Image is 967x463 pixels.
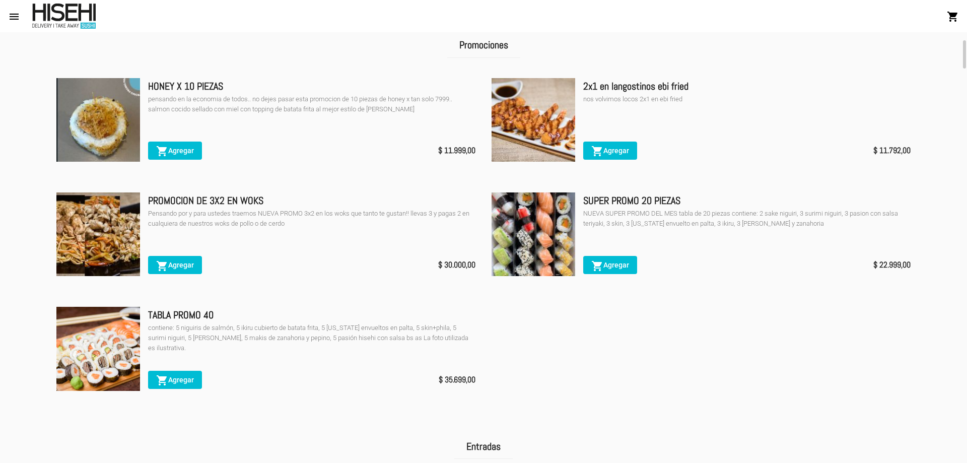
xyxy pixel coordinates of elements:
[591,260,603,272] mat-icon: shopping_cart
[583,78,911,94] div: 2x1 en langostinos ebi fried
[947,11,959,23] mat-icon: shopping_cart
[873,258,911,272] span: $ 22.999,00
[148,209,475,229] div: Pensando por y para ustedes traemos NUEVA PROMO 3x2 en los woks que tanto te gustan!! llevas 3 y ...
[454,434,513,459] h2: Entradas
[156,376,194,384] span: Agregar
[447,32,520,58] h2: Promociones
[583,94,911,104] div: nos volvimos locos 2x1 en ebi fried
[148,78,475,94] div: HONEY X 10 PIEZAS
[148,142,202,160] button: Agregar
[148,94,475,114] div: pensando en la economia de todos.. no dejes pasar esta promocion de 10 piezas de honey x tan solo...
[148,256,202,274] button: Agregar
[438,258,475,272] span: $ 30.000,00
[156,145,168,157] mat-icon: shopping_cart
[156,261,194,269] span: Agregar
[148,371,202,389] button: Agregar
[583,209,911,229] div: NUEVA SUPER PROMO DEL MES tabla de 20 piezas contiene: 2 sake niguiri, 3 surimi niguiri, 3 pasion...
[438,144,475,158] span: $ 11.999,00
[583,142,637,160] button: Agregar
[439,373,475,387] span: $ 35.699,00
[873,144,911,158] span: $ 11.792,00
[591,261,629,269] span: Agregar
[56,307,140,390] img: 233f921c-6f6e-4fc6-b68a-eefe42c7556a.jpg
[148,307,475,323] div: TABLA PROMO 40
[591,145,603,157] mat-icon: shopping_cart
[148,323,475,353] div: contiene: 5 niguiris de salmón, 5 ikiru cubierto de batata frita, 5 [US_STATE] envueltos en palta...
[156,260,168,272] mat-icon: shopping_cart
[492,192,575,276] img: b592dd6c-ce24-4abb-add9-a11adb66b5f2.jpeg
[8,11,20,23] mat-icon: menu
[492,78,575,162] img: 36ae70a8-0357-4ab6-9c16-037de2f87b50.jpg
[583,256,637,274] button: Agregar
[156,374,168,386] mat-icon: shopping_cart
[583,192,911,209] div: SUPER PROMO 20 PIEZAS
[156,147,194,155] span: Agregar
[56,192,140,276] img: 975b8145-67bb-4081-9ec6-7530a4e40487.jpg
[591,147,629,155] span: Agregar
[56,78,140,162] img: 2a2e4fc8-76c4-49c3-8e48-03e4afb00aef.jpeg
[148,192,475,209] div: PROMOCION DE 3X2 EN WOKS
